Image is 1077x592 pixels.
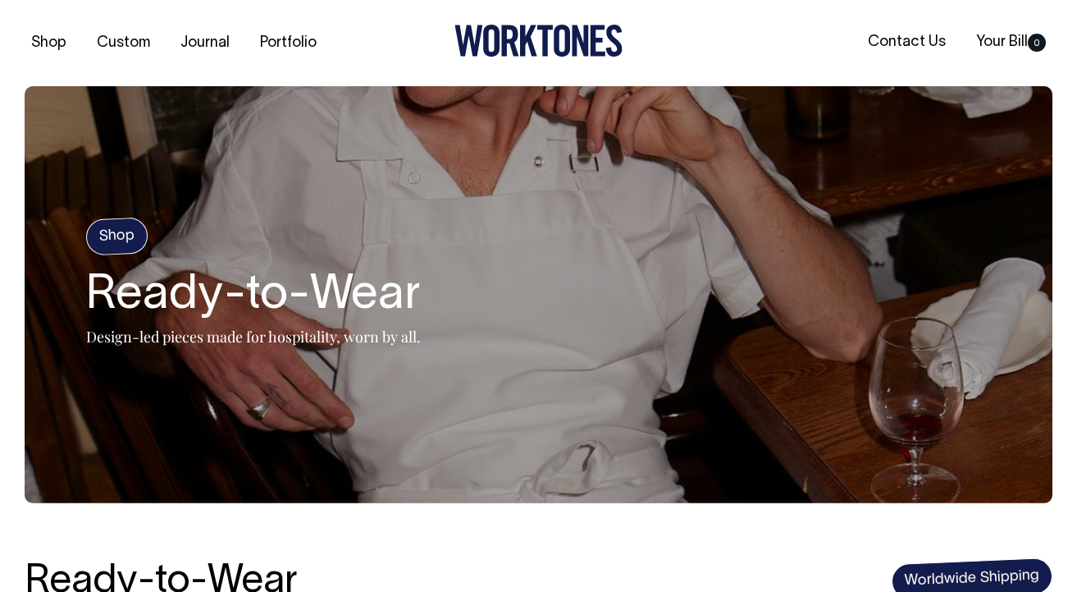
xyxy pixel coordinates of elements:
[174,30,236,57] a: Journal
[90,30,157,57] a: Custom
[253,30,323,57] a: Portfolio
[25,30,73,57] a: Shop
[86,270,421,323] h2: Ready-to-Wear
[86,327,421,346] p: Design-led pieces made for hospitality, worn by all.
[1028,34,1046,52] span: 0
[970,29,1052,56] a: Your Bill0
[861,29,952,56] a: Contact Us
[85,217,148,255] h4: Shop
